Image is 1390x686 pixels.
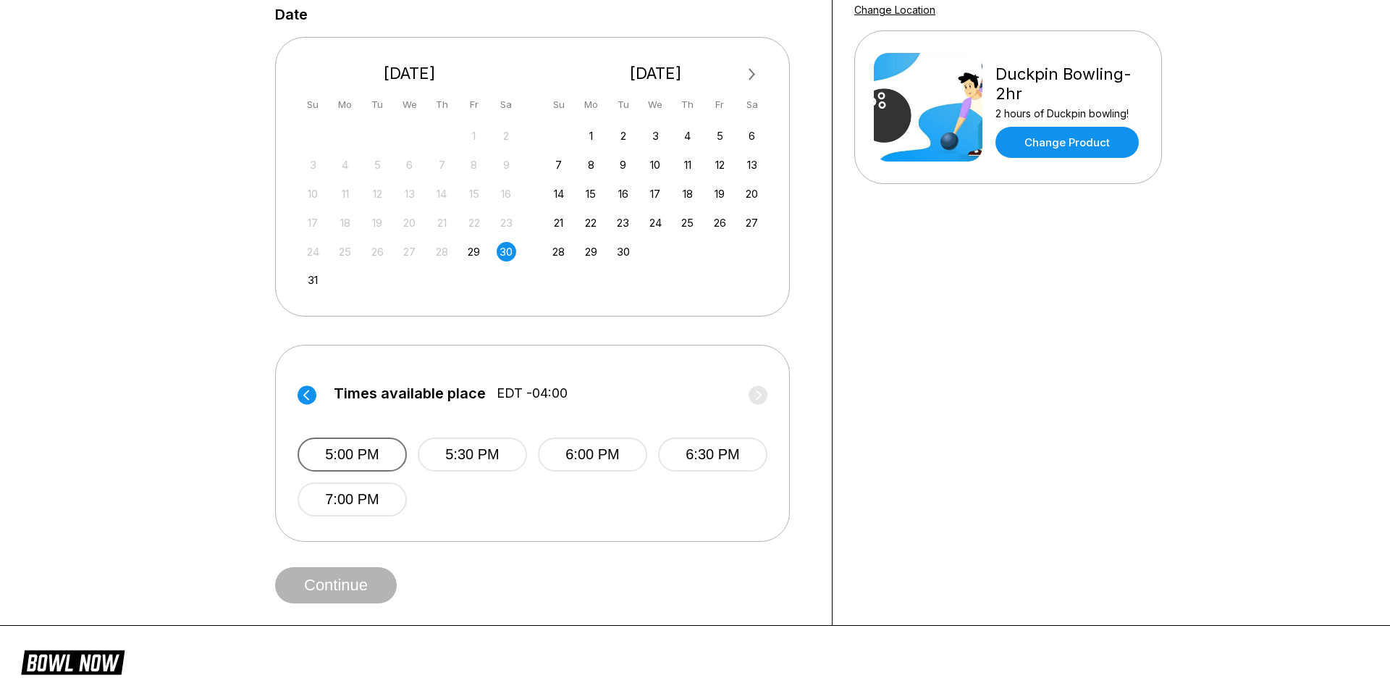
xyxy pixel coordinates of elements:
[400,95,419,114] div: We
[742,155,762,175] div: Choose Saturday, September 13th, 2025
[400,213,419,233] div: Not available Wednesday, August 20th, 2025
[710,126,730,146] div: Choose Friday, September 5th, 2025
[613,95,633,114] div: Tu
[658,438,767,472] button: 6:30 PM
[298,64,522,83] div: [DATE]
[547,125,764,262] div: month 2025-09
[303,242,323,262] div: Not available Sunday, August 24th, 2025
[581,242,601,262] div: Choose Monday, September 29th, 2025
[613,213,633,233] div: Choose Tuesday, September 23rd, 2025
[742,126,762,146] div: Choose Saturday, September 6th, 2025
[613,155,633,175] div: Choose Tuesday, September 9th, 2025
[432,95,452,114] div: Th
[678,126,697,146] div: Choose Thursday, September 4th, 2025
[335,184,355,204] div: Not available Monday, August 11th, 2025
[710,213,730,233] div: Choose Friday, September 26th, 2025
[303,95,323,114] div: Su
[335,95,355,114] div: Mo
[464,184,484,204] div: Not available Friday, August 15th, 2025
[742,213,762,233] div: Choose Saturday, September 27th, 2025
[544,64,768,83] div: [DATE]
[464,155,484,175] div: Not available Friday, August 8th, 2025
[303,213,323,233] div: Not available Sunday, August 17th, 2025
[995,127,1139,158] a: Change Product
[368,213,387,233] div: Not available Tuesday, August 19th, 2025
[400,242,419,262] div: Not available Wednesday, August 27th, 2025
[874,53,982,162] img: Duckpin Bowling- 2hr
[368,242,387,262] div: Not available Tuesday, August 26th, 2025
[549,213,568,233] div: Choose Sunday, September 21st, 2025
[581,155,601,175] div: Choose Monday, September 8th, 2025
[581,213,601,233] div: Choose Monday, September 22nd, 2025
[497,213,516,233] div: Not available Saturday, August 23rd, 2025
[400,184,419,204] div: Not available Wednesday, August 13th, 2025
[497,184,516,204] div: Not available Saturday, August 16th, 2025
[303,155,323,175] div: Not available Sunday, August 3rd, 2025
[368,184,387,204] div: Not available Tuesday, August 12th, 2025
[303,184,323,204] div: Not available Sunday, August 10th, 2025
[613,242,633,262] div: Choose Tuesday, September 30th, 2025
[335,213,355,233] div: Not available Monday, August 18th, 2025
[646,126,665,146] div: Choose Wednesday, September 3rd, 2025
[995,107,1142,120] div: 2 hours of Duckpin bowling!
[464,242,484,262] div: Choose Friday, August 29th, 2025
[854,4,935,16] a: Change Location
[613,184,633,204] div: Choose Tuesday, September 16th, 2025
[549,95,568,114] div: Su
[335,242,355,262] div: Not available Monday, August 25th, 2025
[497,126,516,146] div: Not available Saturday, August 2nd, 2025
[710,155,730,175] div: Choose Friday, September 12th, 2025
[549,184,568,204] div: Choose Sunday, September 14th, 2025
[400,155,419,175] div: Not available Wednesday, August 6th, 2025
[613,126,633,146] div: Choose Tuesday, September 2nd, 2025
[298,438,407,472] button: 5:00 PM
[432,242,452,262] div: Not available Thursday, August 28th, 2025
[995,64,1142,104] div: Duckpin Bowling- 2hr
[464,126,484,146] div: Not available Friday, August 1st, 2025
[368,155,387,175] div: Not available Tuesday, August 5th, 2025
[301,125,518,290] div: month 2025-08
[678,155,697,175] div: Choose Thursday, September 11th, 2025
[497,155,516,175] div: Not available Saturday, August 9th, 2025
[742,184,762,204] div: Choose Saturday, September 20th, 2025
[432,155,452,175] div: Not available Thursday, August 7th, 2025
[464,213,484,233] div: Not available Friday, August 22nd, 2025
[538,438,647,472] button: 6:00 PM
[432,213,452,233] div: Not available Thursday, August 21st, 2025
[581,184,601,204] div: Choose Monday, September 15th, 2025
[334,385,486,401] span: Times available place
[710,95,730,114] div: Fr
[497,95,516,114] div: Sa
[335,155,355,175] div: Not available Monday, August 4th, 2025
[741,63,764,86] button: Next Month
[678,184,697,204] div: Choose Thursday, September 18th, 2025
[549,242,568,262] div: Choose Sunday, September 28th, 2025
[497,385,568,401] span: EDT -04:00
[581,126,601,146] div: Choose Monday, September 1st, 2025
[646,184,665,204] div: Choose Wednesday, September 17th, 2025
[678,213,697,233] div: Choose Thursday, September 25th, 2025
[581,95,601,114] div: Mo
[368,95,387,114] div: Tu
[646,213,665,233] div: Choose Wednesday, September 24th, 2025
[646,95,665,114] div: We
[303,270,323,290] div: Choose Sunday, August 31st, 2025
[464,95,484,114] div: Fr
[432,184,452,204] div: Not available Thursday, August 14th, 2025
[742,95,762,114] div: Sa
[549,155,568,175] div: Choose Sunday, September 7th, 2025
[298,482,407,516] button: 7:00 PM
[710,184,730,204] div: Choose Friday, September 19th, 2025
[418,438,527,472] button: 5:30 PM
[646,155,665,175] div: Choose Wednesday, September 10th, 2025
[678,95,697,114] div: Th
[497,242,516,262] div: Choose Saturday, August 30th, 2025
[275,7,308,22] label: Date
